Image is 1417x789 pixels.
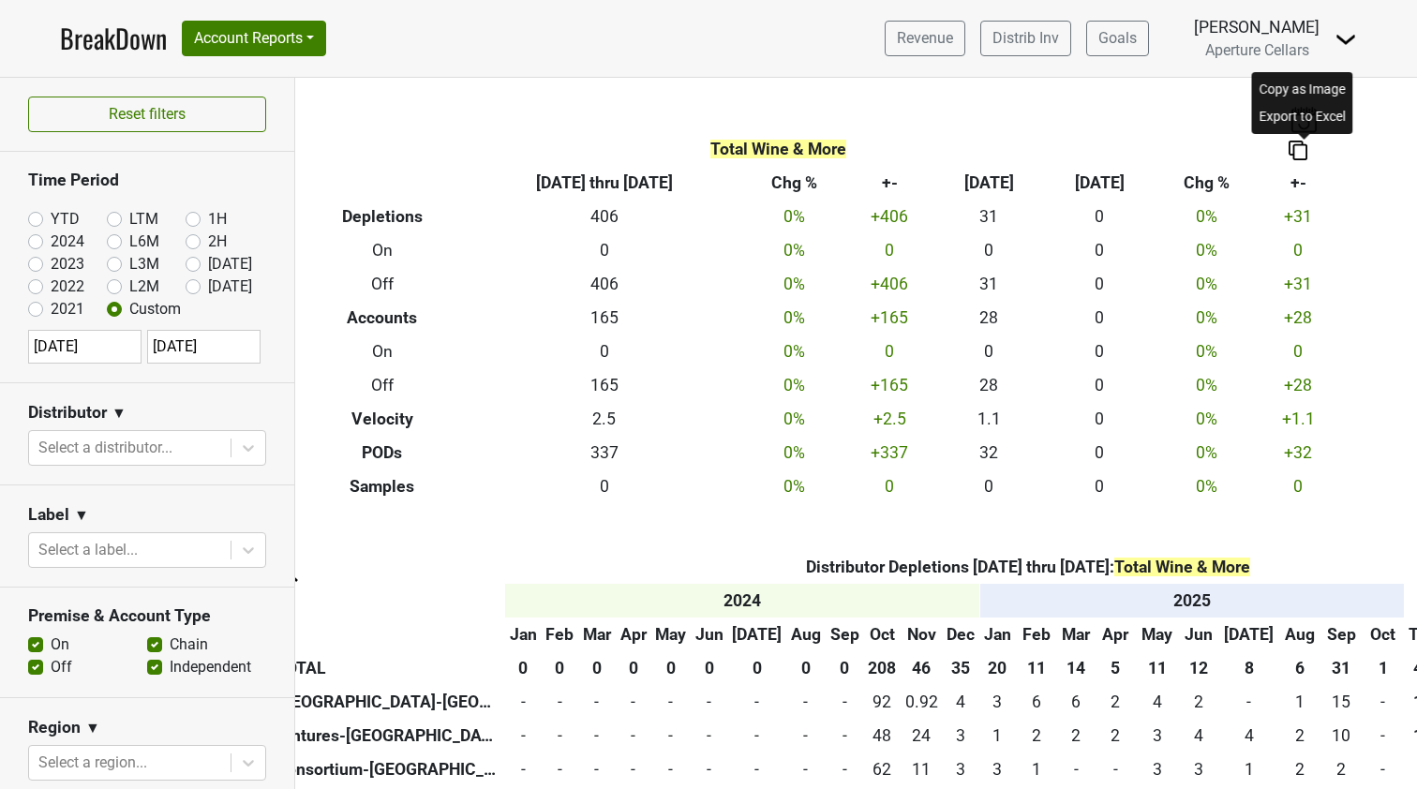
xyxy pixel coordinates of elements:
td: 0 % [1156,402,1260,436]
td: 0 [1259,469,1337,503]
label: 2021 [51,298,84,320]
div: 2 [1283,723,1316,748]
div: 2 [1099,690,1132,714]
td: 2 [1320,752,1363,786]
td: 3 [1178,752,1220,786]
div: - [510,690,537,714]
div: 2 [1099,723,1132,748]
td: 15 [1320,685,1363,719]
td: 406 [467,268,742,302]
label: On [51,633,69,656]
span: ▼ [85,717,100,739]
td: 1 [1278,685,1320,719]
td: 0 [691,719,728,752]
td: 6 [1057,685,1095,719]
div: 3 [947,757,975,782]
th: Velocity [298,402,468,436]
td: 61.917 [863,752,901,786]
td: 2 [1095,719,1137,752]
div: - [732,690,782,714]
div: 1 [1283,690,1316,714]
td: 0 [505,685,542,719]
th: [GEOGRAPHIC_DATA]-[GEOGRAPHIC_DATA] [271,685,505,719]
th: [DATE] thru [DATE] [467,167,742,201]
td: 0 [691,685,728,719]
label: 2H [208,231,227,253]
label: Off [51,656,72,678]
input: YYYY-MM-DD [147,330,261,364]
div: - [695,757,723,782]
td: 0 [1044,436,1155,469]
div: - [545,690,574,714]
th: 8 [1220,651,1279,685]
td: 0 [1044,201,1155,234]
div: 4 [947,690,975,714]
td: 0 [728,685,787,719]
td: 4 [943,685,980,719]
input: YYYY-MM-DD [28,330,142,364]
div: - [655,723,686,748]
th: 0 [650,651,691,685]
span: Total Wine & More [710,140,846,158]
div: - [1224,690,1274,714]
th: 20 [979,651,1016,685]
td: 0 [786,719,826,752]
td: 24 [901,719,943,752]
td: 2.5 [467,402,742,436]
div: 3 [984,690,1011,714]
div: 48 [868,723,896,748]
div: - [545,723,574,748]
th: Oct: activate to sort column ascending [1362,618,1404,651]
td: 0 [933,234,1044,268]
div: 4 [1224,723,1274,748]
div: 24 [905,723,938,748]
th: Off [298,268,468,302]
td: +28 [1259,368,1337,402]
td: 32 [933,436,1044,469]
td: 3 [1137,752,1179,786]
td: 165 [467,302,742,335]
div: - [1366,723,1399,748]
td: 0 [728,752,787,786]
td: 0 % [1156,469,1260,503]
td: 0 [650,752,691,786]
img: Dropdown Menu [1335,28,1357,51]
h3: Region [28,718,81,737]
th: [DATE] [933,167,1044,201]
td: 4 [1178,719,1220,752]
div: - [510,723,537,748]
th: Accounts [298,302,468,335]
span: ▼ [74,504,89,527]
th: Depletions [298,201,468,234]
td: +1.1 [1259,402,1337,436]
span: ▼ [112,402,127,424]
td: 0 [467,234,742,268]
div: Copy as Image [1256,76,1350,103]
th: Chg % [742,167,846,201]
td: 11 [901,752,943,786]
th: &nbsp;: activate to sort column ascending [271,584,505,618]
td: 406 [467,201,742,234]
label: L6M [129,231,159,253]
td: 3 [1137,719,1179,752]
div: 10 [1325,723,1358,748]
th: 5 [1095,651,1137,685]
th: 0 [786,651,826,685]
td: 0 % [742,234,846,268]
td: 0 [846,469,934,503]
div: 0.92 [905,690,938,714]
td: 3 [979,685,1016,719]
td: 337 [467,436,742,469]
td: 4 [1137,685,1179,719]
td: 0 [826,685,864,719]
td: 0 [650,685,691,719]
td: +2.5 [846,402,934,436]
th: Jun: activate to sort column ascending [1178,618,1220,651]
td: 28 [933,368,1044,402]
td: 0 % [1156,368,1260,402]
td: 0 [1220,685,1279,719]
td: 0 [846,335,934,369]
div: 6 [1062,690,1090,714]
div: - [791,757,821,782]
div: 15 [1325,690,1358,714]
